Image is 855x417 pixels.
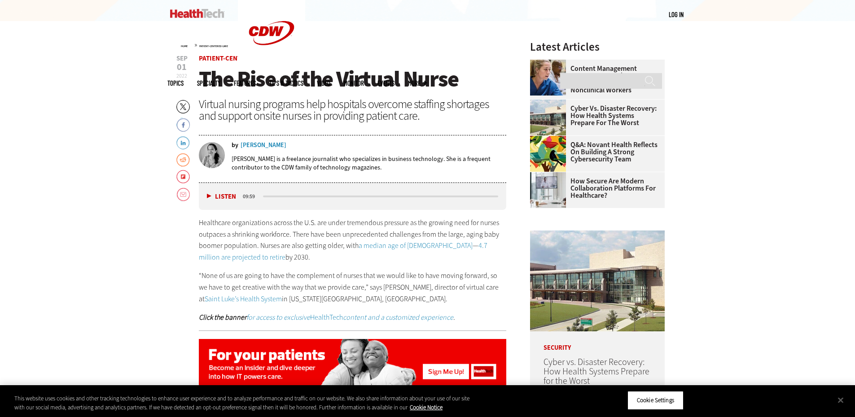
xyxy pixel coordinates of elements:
[207,193,236,200] button: Listen
[14,394,470,412] div: This website uses cookies and other tracking technologies to enhance user experience and to analy...
[199,270,507,304] p: “None of us are going to have the complement of nurses that we would like to have moving forward,...
[310,313,343,322] a: HealthTech
[246,313,310,322] a: for access to exclusive
[199,64,458,94] span: The Rise of the Virtual Nurse
[234,80,256,87] a: Features
[530,331,665,351] p: Security
[359,241,473,250] a: a median age of [DEMOGRAPHIC_DATA]
[544,356,649,387] a: Cyber vs. Disaster Recovery: How Health Systems Prepare for the Worst
[831,390,851,410] button: Close
[199,313,246,322] strong: Click the banner
[530,65,659,94] a: Content Management Systems Can Reduce Burnout Among Clinical and Nonclinical Workers
[241,192,262,200] div: duration
[238,59,305,69] a: CDW
[530,136,570,143] a: abstract illustration of a tree
[530,172,570,179] a: care team speaks with physician over conference call
[530,141,659,163] a: Q&A: Novant Health Reflects on Building a Strong Cybersecurity Team
[408,80,427,87] span: More
[530,230,665,331] img: University of Vermont Medical Center’s main campus
[530,60,566,96] img: nurses talk in front of desktop computer
[232,155,507,172] p: [PERSON_NAME] is a freelance journalist who specializes in business technology. She is a frequent...
[343,313,455,322] em: .
[344,80,364,87] a: MonITor
[627,391,684,410] button: Cookie Settings
[410,404,443,411] a: More information about your privacy
[167,80,184,87] span: Topics
[530,105,659,126] a: Cyber vs. Disaster Recovery: How Health Systems Prepare for the Worst
[205,294,282,304] a: Saint Luke’s Health System
[170,9,224,18] img: Home
[317,80,330,87] a: Video
[530,178,659,199] a: How Secure Are Modern Collaboration Platforms for Healthcare?
[197,80,220,87] span: Specialty
[530,100,570,107] a: University of Vermont Medical Center’s main campus
[530,172,566,208] img: care team speaks with physician over conference call
[232,142,238,148] span: by
[269,80,303,87] a: Tips & Tactics
[199,183,507,210] div: media player
[669,10,684,18] a: Log in
[199,241,487,262] a: 4.7 million are projected to retire
[530,136,566,172] img: abstract illustration of a tree
[343,313,453,322] a: content and a customized experience
[199,98,507,122] div: Virtual nursing programs help hospitals overcome staffing shortages and support onsite nurses in ...
[199,217,507,263] p: Healthcare organizations across the U.S. are under tremendous pressure as the growing need for nu...
[241,142,286,148] a: [PERSON_NAME]
[377,80,395,87] a: Events
[669,10,684,19] div: User menu
[199,339,507,392] img: patient-centered care
[199,142,225,168] img: Melissa Delaney
[530,100,566,135] img: University of Vermont Medical Center’s main campus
